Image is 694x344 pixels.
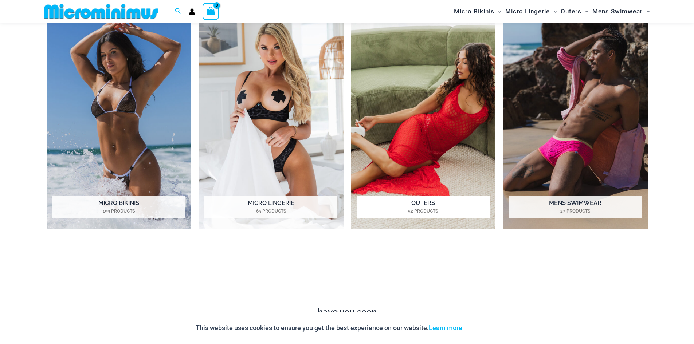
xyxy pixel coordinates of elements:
[503,7,648,229] img: Mens Swimwear
[509,196,642,218] h2: Mens Swimwear
[196,323,462,333] p: This website uses cookies to ensure you get the best experience on our website.
[189,8,195,15] a: Account icon link
[175,7,181,16] a: Search icon link
[494,2,502,21] span: Menu Toggle
[591,2,652,21] a: Mens SwimwearMenu ToggleMenu Toggle
[52,196,185,218] h2: Micro Bikinis
[550,2,557,21] span: Menu Toggle
[47,7,192,229] a: Visit product category Micro Bikinis
[454,2,494,21] span: Micro Bikinis
[581,2,589,21] span: Menu Toggle
[357,196,490,218] h2: Outers
[204,208,337,214] mark: 65 Products
[351,7,496,229] img: Outers
[503,2,559,21] a: Micro LingerieMenu ToggleMenu Toggle
[47,7,192,229] img: Micro Bikinis
[503,7,648,229] a: Visit product category Mens Swimwear
[643,2,650,21] span: Menu Toggle
[561,2,581,21] span: Outers
[199,7,344,229] img: Micro Lingerie
[509,208,642,214] mark: 27 Products
[351,7,496,229] a: Visit product category Outers
[505,2,550,21] span: Micro Lingerie
[559,2,591,21] a: OutersMenu ToggleMenu Toggle
[47,248,648,303] iframe: TrustedSite Certified
[429,324,462,332] a: Learn more
[451,1,653,22] nav: Site Navigation
[357,208,490,214] mark: 52 Products
[199,7,344,229] a: Visit product category Micro Lingerie
[203,3,219,20] a: View Shopping Cart, empty
[41,307,653,317] h4: have you seen
[41,3,161,20] img: MM SHOP LOGO FLAT
[52,208,185,214] mark: 199 Products
[468,319,499,337] button: Accept
[204,196,337,218] h2: Micro Lingerie
[452,2,503,21] a: Micro BikinisMenu ToggleMenu Toggle
[592,2,643,21] span: Mens Swimwear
